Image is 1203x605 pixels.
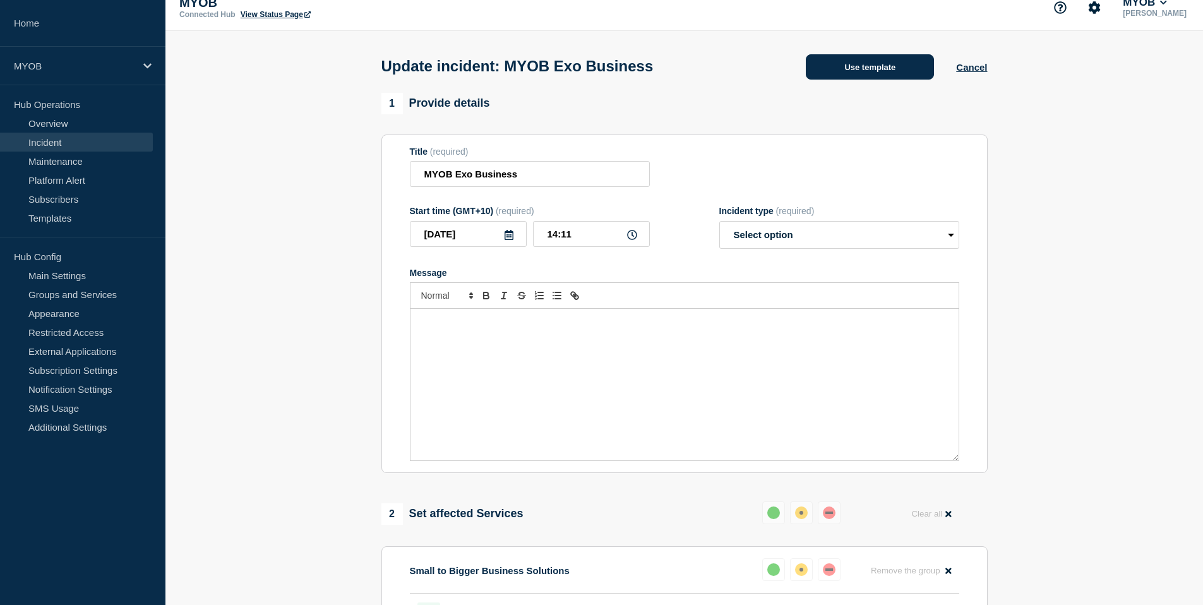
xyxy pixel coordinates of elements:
[566,288,584,303] button: Toggle link
[496,206,534,216] span: (required)
[410,268,959,278] div: Message
[410,565,570,576] p: Small to Bigger Business Solutions
[762,558,785,581] button: up
[381,93,403,114] span: 1
[495,288,513,303] button: Toggle italic text
[14,61,135,71] p: MYOB
[241,10,311,19] a: View Status Page
[904,501,959,526] button: Clear all
[818,558,841,581] button: down
[823,563,835,576] div: down
[430,147,469,157] span: (required)
[410,147,650,157] div: Title
[806,54,934,80] button: Use template
[719,221,959,249] select: Incident type
[179,10,236,19] p: Connected Hub
[513,288,530,303] button: Toggle strikethrough text
[1120,9,1189,18] p: [PERSON_NAME]
[818,501,841,524] button: down
[410,221,527,247] input: YYYY-MM-DD
[762,501,785,524] button: up
[381,503,524,525] div: Set affected Services
[548,288,566,303] button: Toggle bulleted list
[381,57,654,75] h1: Update incident: MYOB Exo Business
[410,206,650,216] div: Start time (GMT+10)
[530,288,548,303] button: Toggle ordered list
[410,161,650,187] input: Title
[416,288,477,303] span: Font size
[956,62,987,73] button: Cancel
[790,558,813,581] button: affected
[767,563,780,576] div: up
[381,503,403,525] span: 2
[795,506,808,519] div: affected
[719,206,959,216] div: Incident type
[381,93,490,114] div: Provide details
[795,563,808,576] div: affected
[863,558,959,583] button: Remove the group
[823,506,835,519] div: down
[790,501,813,524] button: affected
[410,309,959,460] div: Message
[767,506,780,519] div: up
[871,566,940,575] span: Remove the group
[533,221,650,247] input: HH:MM
[776,206,815,216] span: (required)
[477,288,495,303] button: Toggle bold text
